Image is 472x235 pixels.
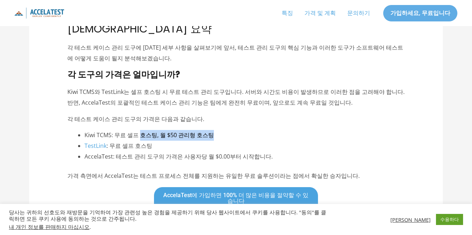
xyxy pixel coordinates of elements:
[276,4,376,22] nav: 사이트 탐색
[84,152,273,160] font: AccelaTest: 테스트 관리 도구의 가격은 사용자당 월 $0.00부터 시작합니다.
[9,209,326,222] font: 당사는 귀하의 선호도와 재방문을 기억하여 가장 관련성 높은 경험을 제공하기 위해 당사 웹사이트에서 쿠키를 사용합니다. "동의"를 클릭하면 모든 쿠키 사용에 동의하는 것으로 간...
[67,115,204,123] font: 각 테스트 케이스 관리 도구의 가격은 다음과 같습니다.
[282,9,293,17] font: 특징
[14,7,64,19] img: 상
[390,216,431,223] font: [PERSON_NAME]
[154,187,318,215] a: AccelaTest에 가입하면 100% 더 많은 비용을 절약할 수 있습니다. 팀은 무료입니다.
[84,142,107,150] a: TestLink
[164,192,309,204] font: AccelaTest에 가입하면 100% 더 많은 비용을 절약할 수 있습니다
[107,142,152,150] font: : 무료 셀프 호스팅
[84,131,214,139] font: Kiwi TCMS: 무료 셀프 호스팅, 월 $50 관리형 호스팅
[67,69,180,80] font: 각 도구의 가격은 얼마입니까?
[67,21,212,36] font: [DEMOGRAPHIC_DATA] 요약
[383,5,458,22] a: 가입하세요, 무료입니다
[213,203,259,210] font: . 팀은 무료입니다.
[67,172,360,180] font: 가격 측면에서 AccelaTest는 테스트 프로세스 전체를 지원하는 유일한 무료 솔루션이라는 점에서 확실한 승자입니다.
[304,9,336,17] font: 가격 및 계획
[440,216,459,222] font: 수용하다
[67,88,405,106] font: Kiwi TCMS와 TestLink는 셀프 호스팅 시 무료 테스트 관리 도구입니다. 서버와 시간도 비용이 발생하므로 이러한 점을 고려해야 합니다. 반면, AccelaTest의...
[390,216,431,223] a: [PERSON_NAME]
[299,4,342,22] a: 가격 및 계획
[342,4,376,22] a: 문의하기
[436,214,463,225] a: 수용하다
[89,223,91,230] font: .
[276,4,299,22] a: 특징
[67,44,403,62] font: 각 테스트 케이스 관리 도구에 [DATE] 세부 사항을 살펴보기에 앞서, 테스트 관리 도구의 핵심 기능과 이러한 도구가 소프트웨어 테스트에 어떻게 도움이 될지 분석해보겠습니다.
[390,9,450,17] font: 가입하세요, 무료입니다
[9,223,89,230] font: 내 개인 정보를 판매하지 마십시오
[347,9,370,17] font: 문의하기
